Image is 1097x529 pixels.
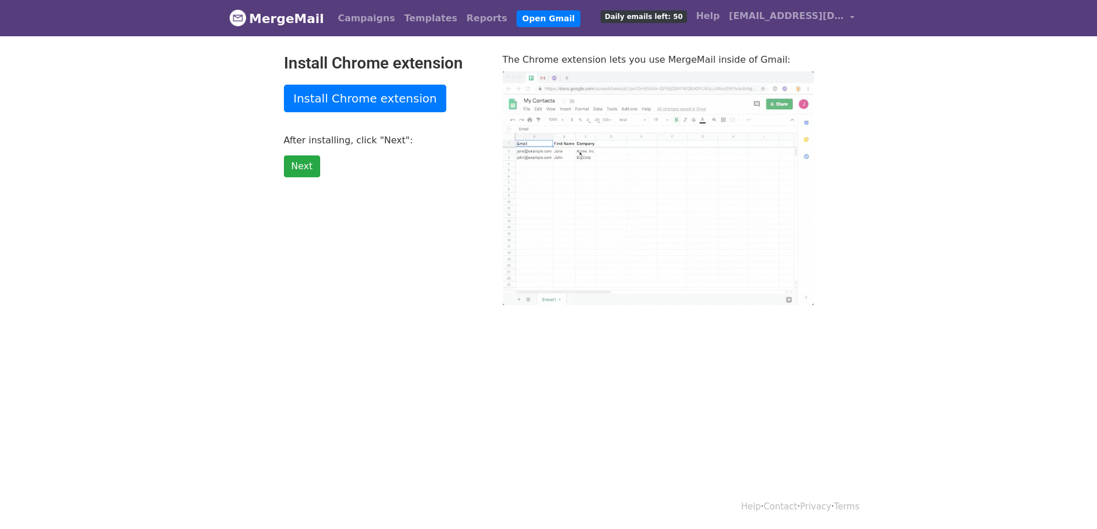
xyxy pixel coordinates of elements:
span: Daily emails left: 50 [601,10,686,23]
a: MergeMail [229,6,324,31]
a: Campaigns [333,7,400,30]
a: Help [741,501,761,512]
img: MergeMail logo [229,9,246,26]
a: Contact [764,501,797,512]
p: The Chrome extension lets you use MergeMail inside of Gmail: [503,54,814,66]
a: Reports [462,7,512,30]
a: Templates [400,7,462,30]
a: Daily emails left: 50 [596,5,691,28]
a: Privacy [800,501,831,512]
a: Terms [834,501,859,512]
a: Install Chrome extension [284,85,447,112]
a: Open Gmail [517,10,580,27]
h2: Install Chrome extension [284,54,485,73]
a: Next [284,155,320,177]
p: After installing, click "Next": [284,134,485,146]
a: Help [692,5,724,28]
span: [EMAIL_ADDRESS][DOMAIN_NAME] [729,9,844,23]
iframe: Chat Widget [1039,474,1097,529]
a: [EMAIL_ADDRESS][DOMAIN_NAME] [724,5,859,32]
